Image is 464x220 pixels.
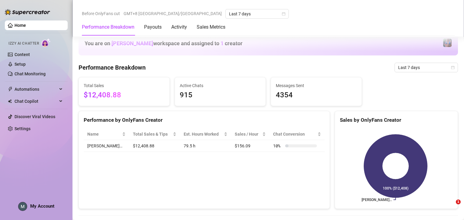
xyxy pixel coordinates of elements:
[180,82,261,89] span: Active Chats
[133,131,172,137] span: Total Sales & Tips
[85,40,243,47] h1: You are on workspace and assigned to creator
[82,9,120,18] span: Before OnlyFans cut
[362,198,392,202] text: [PERSON_NAME]…
[129,128,180,140] th: Total Sales & Tips
[5,9,50,15] img: logo-BBDzfeDw.svg
[197,24,225,31] div: Sales Metrics
[144,24,162,31] div: Payouts
[273,131,316,137] span: Chat Conversion
[180,140,231,152] td: 79.5 h
[276,90,357,101] span: 4354
[231,128,270,140] th: Sales / Hour
[221,40,224,46] span: 1
[443,39,452,47] img: Jaylie
[14,62,26,67] a: Setup
[14,71,46,76] a: Chat Monitoring
[41,38,51,47] img: AI Chatter
[282,12,285,16] span: calendar
[451,66,455,69] span: calendar
[276,82,357,89] span: Messages Sent
[14,23,26,28] a: Home
[229,9,285,18] span: Last 7 days
[84,90,165,101] span: $12,408.88
[84,140,129,152] td: [PERSON_NAME]…
[340,116,453,124] div: Sales by OnlyFans Creator
[79,63,146,72] h4: Performance Breakdown
[129,140,180,152] td: $12,408.88
[18,202,27,211] img: ACg8ocLEUq6BudusSbFUgfJHT7ol7Uq-BuQYr5d-mnjl9iaMWv35IQ=s96-c
[398,63,454,72] span: Last 7 days
[235,131,261,137] span: Sales / Hour
[84,82,165,89] span: Total Sales
[30,203,54,209] span: My Account
[84,128,129,140] th: Name
[111,40,153,46] span: [PERSON_NAME]
[8,87,13,92] span: thunderbolt
[14,96,57,106] span: Chat Copilot
[184,131,223,137] div: Est. Hours Worked
[8,41,39,46] span: Izzy AI Chatter
[269,128,325,140] th: Chat Conversion
[231,140,270,152] td: $156.09
[180,90,261,101] span: 915
[87,131,121,137] span: Name
[273,143,283,149] span: 10 %
[14,52,30,57] a: Content
[14,114,55,119] a: Discover Viral Videos
[443,200,458,214] iframe: Intercom live chat
[171,24,187,31] div: Activity
[124,9,222,18] span: GMT+8 [GEOGRAPHIC_DATA]/[GEOGRAPHIC_DATA]
[14,84,57,94] span: Automations
[82,24,134,31] div: Performance Breakdown
[14,126,31,131] a: Settings
[8,99,12,103] img: Chat Copilot
[456,200,461,204] span: 1
[84,116,325,124] div: Performance by OnlyFans Creator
